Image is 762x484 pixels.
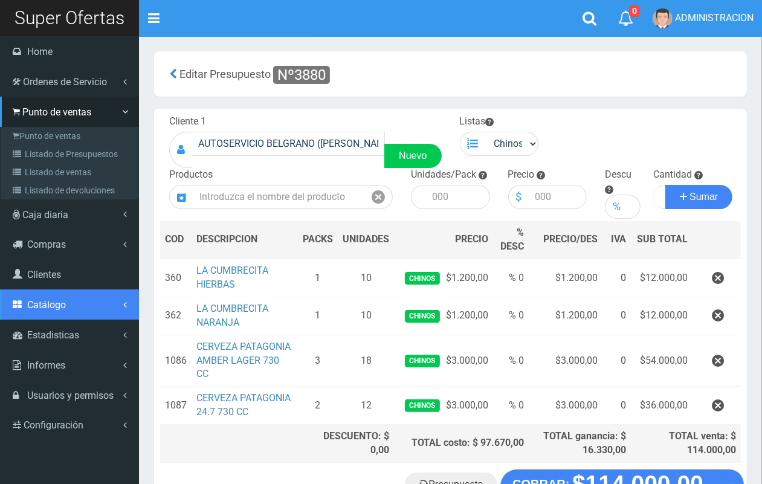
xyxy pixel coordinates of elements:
[298,335,338,387] td: 3
[27,239,66,250] span: Compras
[192,132,385,156] input: Consumidor Final
[631,259,693,297] td: $12.000,00
[543,233,598,245] span: PRECIO/DES
[15,7,124,28] span: Super Ofertas
[192,221,298,259] th: DES
[196,392,291,418] a: CERVEZA PATAGONIA 24.7 730 CC
[628,195,641,219] input: 000
[394,297,492,335] td: $1.200,00
[24,419,83,431] span: Configuración
[193,185,364,209] input: Introduzca el nombre del producto
[214,233,257,245] span: CRIPCION
[653,8,673,28] img: User Image
[160,335,192,387] td: 1086
[4,145,138,163] a: Listado de Presupuestos
[675,12,754,24] span: ADMINISTRACION
[455,233,488,247] span: PRECIO
[629,5,640,17] span: 0
[602,297,631,335] td: 0
[160,387,192,425] td: 1087
[529,335,602,387] td: $3.000,00
[493,387,529,425] td: % 0
[605,168,631,182] label: Descu
[529,297,602,335] td: $1.200,00
[631,297,693,335] td: $12.000,00
[4,163,138,181] a: Listado de ventas
[394,387,492,425] td: $3.000,00
[426,185,489,209] input: 000
[169,168,213,182] label: Productos
[298,259,338,297] td: 1
[394,335,492,387] td: $3.000,00
[338,221,394,259] th: UNIDADES
[405,310,439,323] span: Chinos
[273,66,330,84] span: Nº3880
[4,181,138,199] a: Listado de devoluciones
[298,221,338,259] th: PACKS
[179,68,271,80] span: Editar Presupuesto
[399,436,524,450] div: TOTAL costo: $ 97.670,00
[160,221,192,259] th: COD
[611,233,626,245] span: IVA
[602,259,631,297] td: 0
[4,127,138,145] a: Punto de ventas
[500,227,524,252] span: % DESC
[405,355,439,367] span: Chinos
[338,297,394,335] td: 10
[605,195,628,219] div: %
[689,192,718,202] span: Sumar
[303,430,389,457] div: DESCUENTO: $ 0,00
[529,387,602,425] td: $3.000,00
[493,259,529,297] td: % 0
[27,329,79,341] span: Estadisticas
[602,335,631,387] td: 0
[493,297,529,335] td: % 0
[27,299,66,311] span: Catálogo
[405,272,439,285] span: Chinos
[529,185,587,209] input: 000
[636,430,736,457] div: TOTAL venta: $ 114.000,00
[23,76,107,88] span: Ordenes de Servicio
[405,399,439,412] span: Chinos
[493,335,529,387] td: % 0
[22,106,91,118] span: Punto de ventas
[508,168,535,182] label: Precio
[196,303,268,328] a: LA CUMBRECITA NARANJA
[160,259,192,297] td: 360
[529,259,602,297] td: $1.200,00
[631,335,693,387] td: $54.000,00
[460,115,494,129] label: Listas
[411,168,476,182] label: Unidades/Pack
[338,335,394,387] td: 18
[27,360,65,371] span: Informes
[27,269,61,280] span: Clientes
[27,390,114,401] span: Usuarios y permisos
[665,185,733,209] button: Sumar
[338,259,394,297] td: 10
[160,297,192,335] td: 362
[534,430,626,457] div: TOTAL ganancia: $ 16.330,00
[22,209,68,221] span: Caja diaria
[27,46,53,57] span: Home
[298,297,338,335] td: 1
[508,185,529,209] div: $
[338,387,394,425] td: 12
[169,115,206,129] label: Cliente 1
[637,233,688,247] span: SUB TOTAL
[298,387,338,425] td: 2
[394,259,492,297] td: $1.200,00
[653,168,692,182] label: Cantidad
[653,185,666,209] input: Cantidad
[602,387,631,425] td: 0
[384,144,441,168] a: Nuevo
[196,265,268,290] a: LA CUMBRECITA HIERBAS
[631,387,693,425] td: $36.000,00
[196,341,291,380] a: CERVEZA PATAGONIA AMBER LAGER 730 CC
